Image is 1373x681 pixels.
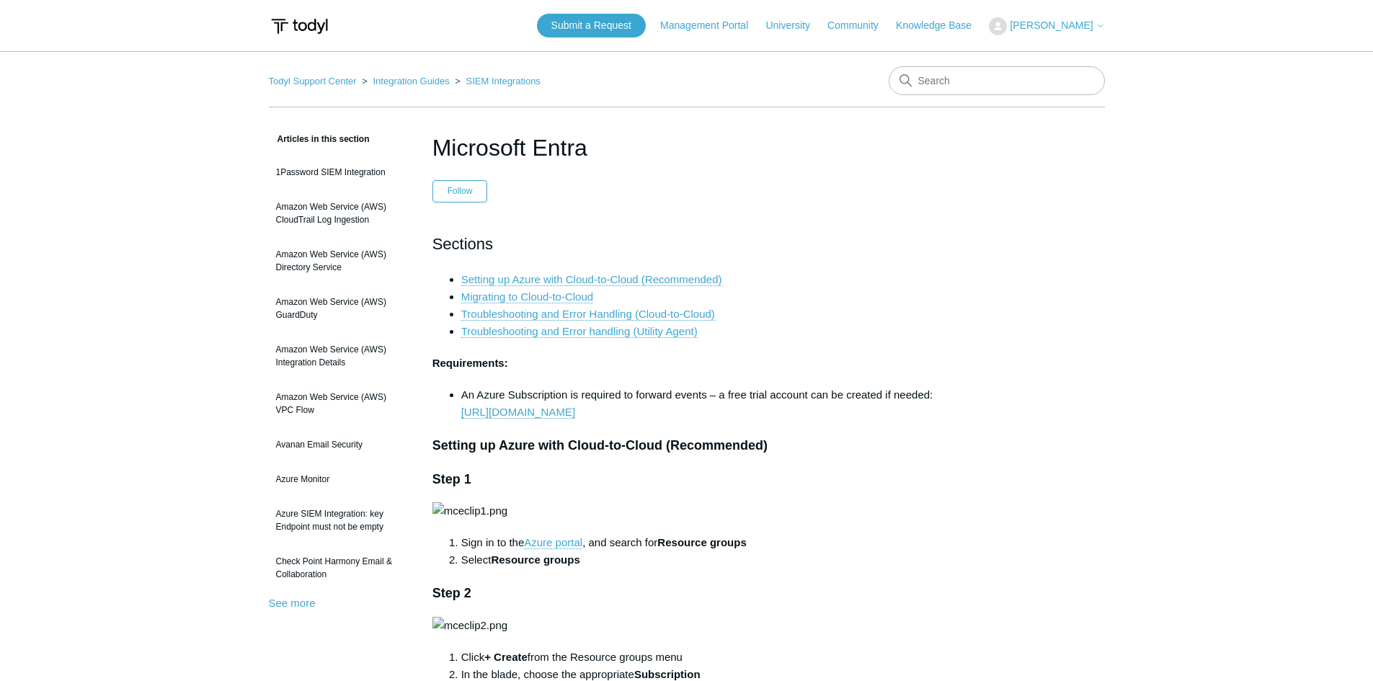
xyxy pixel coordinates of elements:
li: Sign in to the , and search for [461,534,941,551]
li: Select [461,551,941,569]
a: Submit a Request [537,14,646,37]
span: [PERSON_NAME] [1010,19,1093,31]
a: Azure Monitor [269,466,411,493]
a: Knowledge Base [896,18,986,33]
a: Management Portal [660,18,763,33]
a: Setting up Azure with Cloud-to-Cloud (Recommended) [461,273,722,286]
img: Todyl Support Center Help Center home page [269,13,330,40]
a: Integration Guides [373,76,449,86]
a: Troubleshooting and Error handling (Utility Agent) [461,325,698,338]
a: Troubleshooting and Error Handling (Cloud-to-Cloud) [461,308,715,321]
img: mceclip1.png [432,502,507,520]
strong: Resource groups [657,536,746,548]
li: An Azure Subscription is required to forward events – a free trial account can be created if needed: [461,386,941,421]
li: Todyl Support Center [269,76,360,86]
button: [PERSON_NAME] [989,17,1104,35]
h3: Setting up Azure with Cloud-to-Cloud (Recommended) [432,435,941,456]
a: [URL][DOMAIN_NAME] [461,406,575,419]
a: Community [827,18,893,33]
h3: Step 2 [432,583,941,604]
strong: Subscription [634,668,701,680]
a: Azure SIEM Integration: key Endpoint must not be empty [269,500,411,540]
a: Todyl Support Center [269,76,357,86]
a: Azure portal [524,536,582,549]
input: Search [889,66,1105,95]
h1: Microsoft Entra [432,130,941,165]
button: Follow Article [432,180,488,202]
a: Amazon Web Service (AWS) GuardDuty [269,288,411,329]
a: Amazon Web Service (AWS) CloudTrail Log Ingestion [269,193,411,233]
a: Avanan Email Security [269,431,411,458]
a: Amazon Web Service (AWS) VPC Flow [269,383,411,424]
span: Articles in this section [269,134,370,144]
strong: Requirements: [432,357,508,369]
a: University [765,18,824,33]
h3: Step 1 [432,469,941,490]
strong: Resource groups [491,553,579,566]
a: Amazon Web Service (AWS) Integration Details [269,336,411,376]
li: SIEM Integrations [452,76,541,86]
li: Integration Guides [359,76,452,86]
a: Amazon Web Service (AWS) Directory Service [269,241,411,281]
a: SIEM Integrations [466,76,541,86]
img: mceclip2.png [432,617,507,634]
a: Check Point Harmony Email & Collaboration [269,548,411,588]
a: 1Password SIEM Integration [269,159,411,186]
li: Click from the Resource groups menu [461,649,941,666]
h2: Sections [432,231,941,257]
strong: + Create [484,651,528,663]
a: See more [269,597,316,609]
a: Migrating to Cloud-to-Cloud [461,290,593,303]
